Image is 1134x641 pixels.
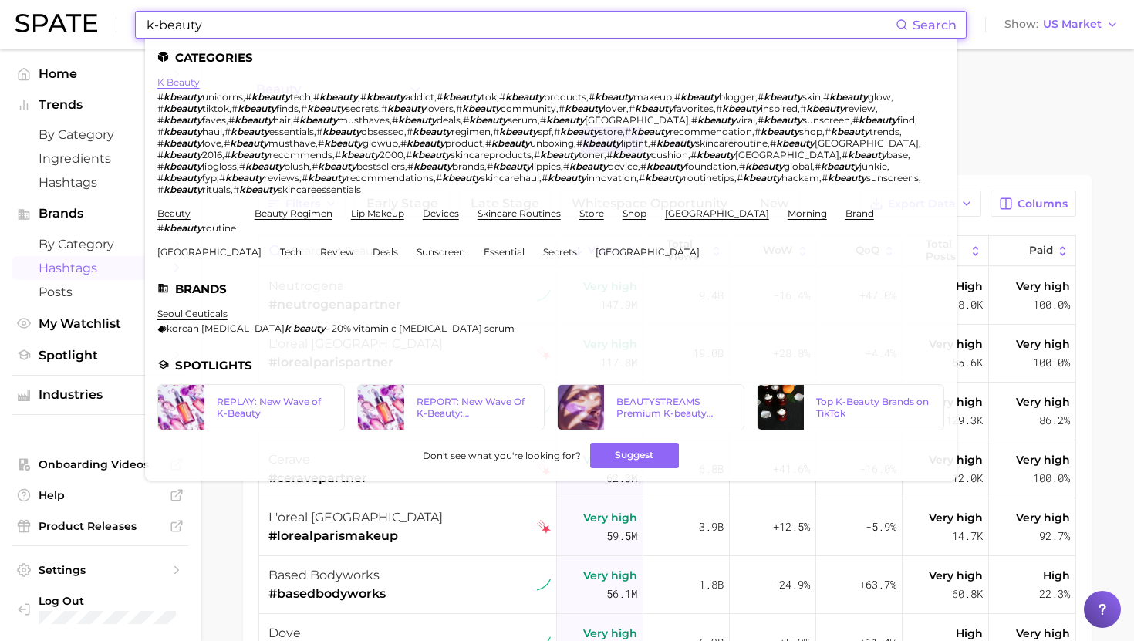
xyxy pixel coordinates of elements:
[202,103,229,114] span: tiktok
[164,149,202,160] em: kbeauty
[301,103,307,114] span: #
[823,91,829,103] span: #
[255,207,332,219] a: beauty regimen
[802,114,850,126] span: sunscreen
[318,137,324,149] span: #
[269,149,332,160] span: recommends
[39,175,162,190] span: Hashtags
[307,103,346,114] em: kbeauty
[293,114,299,126] span: #
[758,114,764,126] span: #
[1029,245,1053,257] span: Paid
[764,91,802,103] em: kbeauty
[1018,197,1068,211] span: Columns
[39,261,162,275] span: Hashtags
[268,510,443,525] span: l'oreal [GEOGRAPHIC_DATA]
[776,137,815,149] em: kbeauty
[697,114,736,126] em: kbeauty
[357,384,545,430] a: REPORT: New Wave Of K-Beauty: [GEOGRAPHIC_DATA]’s Trending Innovations In Skincare & Color Cosmetics
[1001,15,1122,35] button: ShowUS Market
[231,149,269,160] em: kbeauty
[582,137,621,149] em: kbeauty
[1043,20,1102,29] span: US Market
[202,126,222,137] span: haul
[157,308,228,319] a: seoul ceuticals
[356,160,405,172] span: bestsellers
[239,160,245,172] span: #
[799,126,822,137] span: shop
[773,575,810,594] span: -24.9%
[12,589,188,629] a: Log out. Currently logged in with e-mail mathilde@spate.nyc.
[341,149,380,160] em: kbeauty
[560,126,599,137] em: kbeauty
[245,160,284,172] em: kbeauty
[583,508,637,527] span: Very high
[12,256,188,280] a: Hashtags
[413,160,452,172] em: kbeauty
[565,103,603,114] em: kbeauty
[633,91,672,103] span: makeup
[39,488,162,502] span: Help
[12,123,188,147] a: by Category
[12,62,188,86] a: Home
[481,91,497,103] span: tok
[958,295,983,314] span: 8.0k
[665,207,769,219] a: [GEOGRAPHIC_DATA]
[739,160,745,172] span: #
[231,126,269,137] em: kbeauty
[39,519,162,533] span: Product Releases
[722,103,761,114] em: kbeauty
[245,91,251,103] span: #
[800,103,806,114] span: #
[412,149,451,160] em: kbeauty
[788,207,827,219] a: morning
[952,527,983,545] span: 14.7k
[1016,508,1070,527] span: Very high
[842,149,848,160] span: #
[387,103,426,114] em: kbeauty
[754,126,761,137] span: #
[485,137,491,149] span: #
[157,51,944,64] li: Categories
[569,160,608,172] em: kbeauty
[157,149,164,160] span: #
[579,207,604,219] a: store
[589,91,595,103] span: #
[616,396,731,419] div: BEAUTYSTREAMS Premium K-beauty Trends Report
[491,137,530,149] em: kbeauty
[673,103,714,114] span: favorites
[606,527,637,545] span: 59.5m
[12,343,188,367] a: Spotlight
[736,114,755,126] span: viral
[407,126,413,137] span: #
[848,149,886,160] em: kbeauty
[757,384,944,430] a: Top K-Beauty Brands on TikTok
[224,126,231,137] span: #
[230,137,268,149] em: kbeauty
[335,149,341,160] span: #
[946,411,983,430] span: 129.3k
[39,388,162,402] span: Industries
[202,137,221,149] span: love
[39,285,162,299] span: Posts
[322,126,361,137] em: kbeauty
[366,91,405,103] em: kbeauty
[695,137,768,149] span: skincareroutine
[423,207,459,219] a: devices
[39,98,162,112] span: Trends
[784,160,812,172] span: global
[929,566,983,585] span: Very high
[651,149,688,160] span: cushion
[363,137,398,149] span: glowup
[238,103,276,114] em: kbeauty
[145,12,896,38] input: Search here for a brand, industry, or ingredient
[157,76,200,88] a: k beauty
[845,207,874,219] a: brand
[735,149,839,160] span: [GEOGRAPHIC_DATA]
[313,91,319,103] span: #
[623,207,646,219] a: shop
[452,160,484,172] span: brands
[381,103,387,114] span: #
[319,91,358,103] em: kbeauty
[913,18,957,32] span: Search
